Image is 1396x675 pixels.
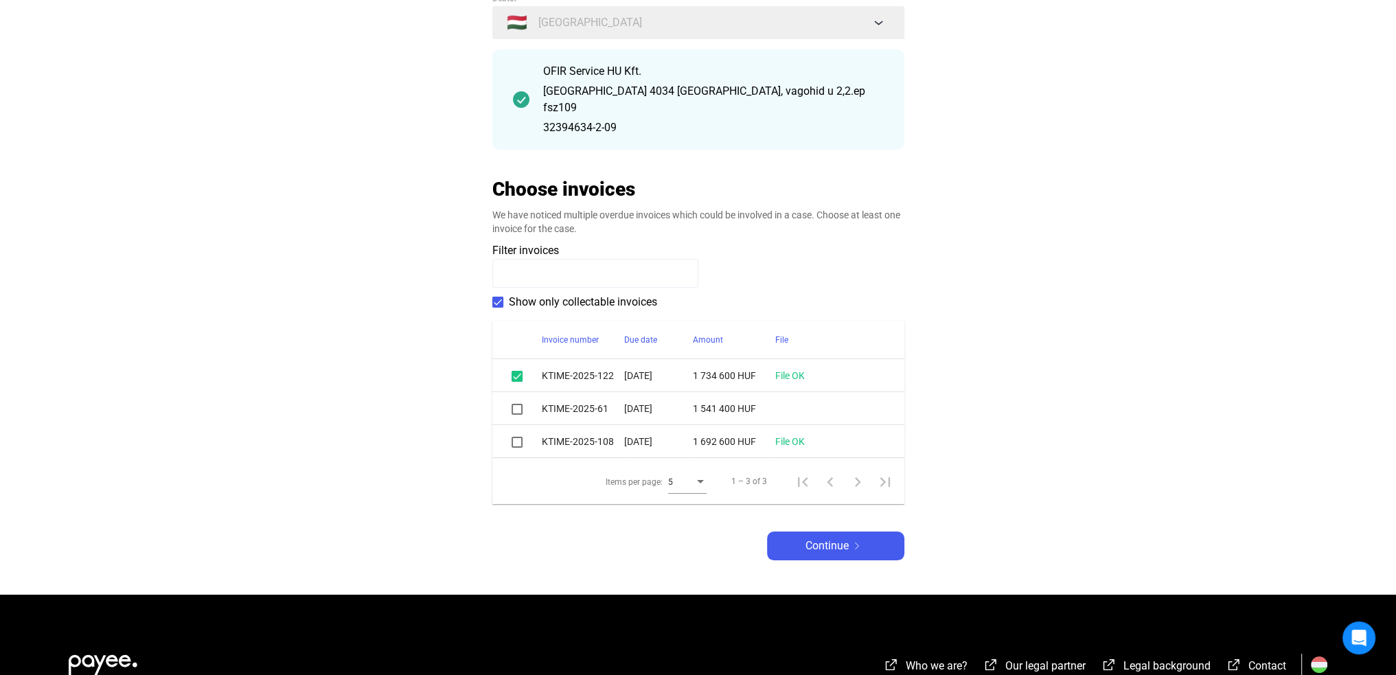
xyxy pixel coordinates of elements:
[668,473,707,490] mat-select: Items per page:
[731,473,767,490] div: 1 – 3 of 3
[767,531,904,560] button: Continuearrow-right-white
[693,332,723,348] div: Amount
[624,332,693,348] div: Due date
[492,177,635,201] h2: Choose invoices
[1101,658,1117,672] img: external-link-white
[1226,658,1242,672] img: external-link-white
[606,474,663,490] div: Items per page:
[775,332,788,348] div: File
[693,332,775,348] div: Amount
[543,119,884,136] div: 32394634-2-09
[805,538,849,554] span: Continue
[883,658,900,672] img: external-link-white
[69,647,137,675] img: white-payee-white-dot.svg
[492,244,559,257] span: Filter invoices
[542,425,624,458] td: KTIME-2025-108
[1311,656,1327,673] img: HU.svg
[983,658,999,672] img: external-link-white
[983,661,1086,674] a: external-link-whiteOur legal partner
[542,392,624,425] td: KTIME-2025-61
[693,425,775,458] td: 1 692 600 HUF
[775,332,888,348] div: File
[513,91,529,108] img: checkmark-darker-green-circle
[542,332,624,348] div: Invoice number
[1248,659,1286,672] span: Contact
[538,14,642,31] span: [GEOGRAPHIC_DATA]
[542,332,599,348] div: Invoice number
[849,542,865,549] img: arrow-right-white
[624,359,693,392] td: [DATE]
[507,14,527,31] span: 🇭🇺
[844,468,871,495] button: Next page
[883,661,968,674] a: external-link-whiteWho we are?
[624,392,693,425] td: [DATE]
[789,468,816,495] button: First page
[1101,661,1211,674] a: external-link-whiteLegal background
[816,468,844,495] button: Previous page
[492,208,904,236] div: We have noticed multiple overdue invoices which could be involved in a case. Choose at least one ...
[871,468,899,495] button: Last page
[542,359,624,392] td: KTIME-2025-122
[775,436,805,447] a: File OK
[693,392,775,425] td: 1 541 400 HUF
[509,294,657,310] span: Show only collectable invoices
[543,63,884,80] div: OFIR Service HU Kft.
[624,332,657,348] div: Due date
[906,659,968,672] span: Who we are?
[492,6,904,39] button: 🇭🇺[GEOGRAPHIC_DATA]
[1342,621,1375,654] div: Open Intercom Messenger
[668,477,673,487] span: 5
[775,370,805,381] a: File OK
[693,359,775,392] td: 1 734 600 HUF
[624,425,693,458] td: [DATE]
[1123,659,1211,672] span: Legal background
[543,83,884,116] div: [GEOGRAPHIC_DATA] 4034 [GEOGRAPHIC_DATA], vagohid u 2,2.ep fsz109
[1226,661,1286,674] a: external-link-whiteContact
[1005,659,1086,672] span: Our legal partner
